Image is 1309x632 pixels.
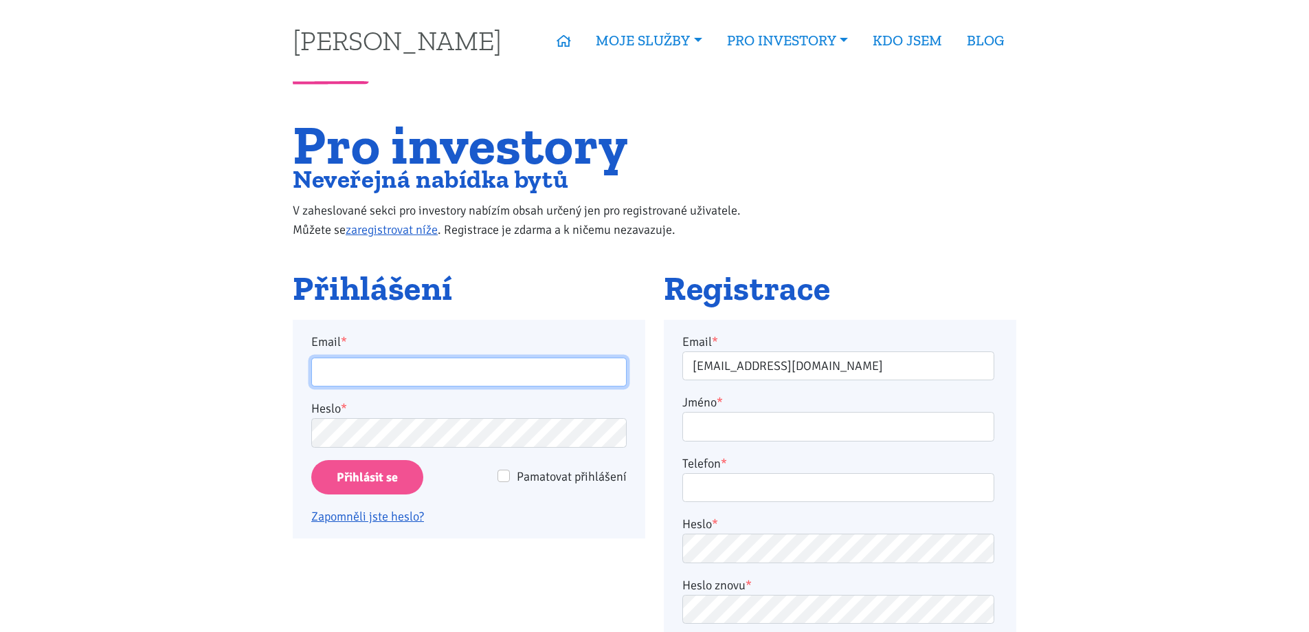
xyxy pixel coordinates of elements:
[293,270,645,307] h2: Přihlášení
[746,578,752,593] abbr: required
[715,25,860,56] a: PRO INVESTORY
[311,509,424,524] a: Zapomněli jste heslo?
[664,270,1016,307] h2: Registrace
[293,27,502,54] a: [PERSON_NAME]
[517,469,627,484] span: Pamatovat přihlášení
[954,25,1016,56] a: BLOG
[302,332,636,351] label: Email
[712,334,718,349] abbr: required
[583,25,714,56] a: MOJE SLUŽBY
[721,456,727,471] abbr: required
[682,576,752,595] label: Heslo znovu
[682,332,718,351] label: Email
[293,122,769,168] h1: Pro investory
[682,454,727,473] label: Telefon
[293,201,769,239] p: V zaheslované sekci pro investory nabízím obsah určený jen pro registrované uživatele. Můžete se ...
[293,168,769,190] h2: Neveřejná nabídka bytů
[311,399,347,418] label: Heslo
[860,25,954,56] a: KDO JSEM
[346,222,438,237] a: zaregistrovat níže
[682,514,718,534] label: Heslo
[717,395,723,410] abbr: required
[682,393,723,412] label: Jméno
[712,516,718,532] abbr: required
[311,460,423,495] input: Přihlásit se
